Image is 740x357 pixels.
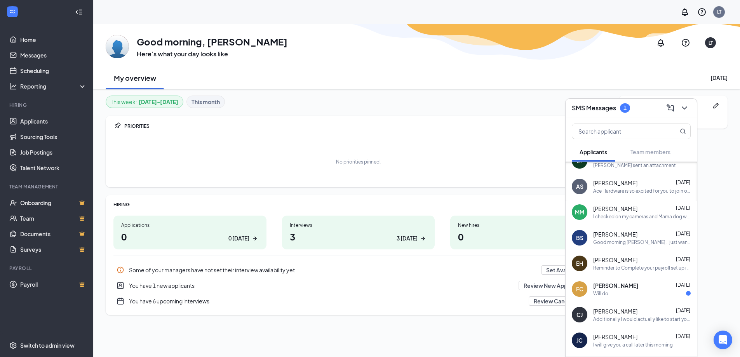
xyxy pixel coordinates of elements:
[9,183,85,190] div: Team Management
[113,201,603,208] div: HIRING
[575,208,584,216] div: MM
[681,38,690,47] svg: QuestionInfo
[529,296,589,306] button: Review Candidates
[9,82,17,90] svg: Analysis
[113,293,603,309] a: CalendarNewYou have 6 upcoming interviewsReview CandidatesPin
[458,222,595,228] div: New hires
[676,308,690,313] span: [DATE]
[228,234,249,242] div: 0 [DATE]
[20,63,87,78] a: Scheduling
[709,40,713,46] div: LT
[137,50,287,58] h3: Here’s what your day looks like
[593,239,691,246] div: Good morning [PERSON_NAME], I just wanted to check in and confirm your interview this afternoon a...
[121,230,259,243] h1: 0
[712,102,720,110] svg: Pen
[20,47,87,63] a: Messages
[397,234,418,242] div: 3 [DATE]
[630,148,670,155] span: Team members
[593,265,691,271] div: Reminder to Complete your payroll set up in Paycor. I will send another invite.
[593,316,691,322] div: Additionally I would actually like to start you some this week. When are you done with the other ...
[519,281,589,290] button: Review New Applicants
[576,285,583,293] div: FC
[593,341,673,348] div: I will give you a call later this morning
[113,278,603,293] div: You have 1 new applicants
[714,331,732,349] div: Open Intercom Messenger
[572,124,664,139] input: Search applicant
[290,230,427,243] h1: 3
[580,148,607,155] span: Applicants
[124,123,603,129] div: PRIORITIES
[20,145,87,160] a: Job Postings
[576,183,583,190] div: AS
[678,102,691,114] button: ChevronDown
[664,102,677,114] button: ComposeMessage
[20,277,87,292] a: PayrollCrown
[113,122,121,130] svg: Pin
[251,235,259,242] svg: ArrowRight
[117,266,124,274] svg: Info
[20,195,87,211] a: OnboardingCrown
[593,213,691,220] div: I checked on my cameras and Mama dog wasn't moving and neither was the newest puppy. I ran home t...
[717,9,721,15] div: LT
[450,216,603,249] a: New hires00 [DATE]ArrowRight
[106,35,129,58] img: LD Trapp
[680,128,686,134] svg: MagnifyingGlass
[576,259,583,267] div: EH
[593,290,608,297] div: Will do
[680,103,689,113] svg: ChevronDown
[20,160,87,176] a: Talent Network
[676,256,690,262] span: [DATE]
[576,234,583,242] div: BS
[676,333,690,339] span: [DATE]
[576,311,583,319] div: CJ
[129,297,524,305] div: You have 6 upcoming interviews
[117,297,124,305] svg: CalendarNew
[129,282,514,289] div: You have 1 new applicants
[9,341,17,349] svg: Settings
[572,104,616,112] h3: SMS Messages
[656,38,665,47] svg: Notifications
[20,211,87,226] a: TeamCrown
[192,98,220,106] b: This month
[680,7,690,17] svg: Notifications
[114,73,156,83] h2: My overview
[676,231,690,237] span: [DATE]
[121,222,259,228] div: Applications
[676,282,690,288] span: [DATE]
[593,179,637,187] span: [PERSON_NAME]
[113,293,603,309] div: You have 6 upcoming interviews
[593,188,691,194] div: Ace Hardware is so excited for you to join our team! Do you know anyone else who might be interes...
[676,205,690,211] span: [DATE]
[9,102,85,108] div: Hiring
[593,333,637,341] span: [PERSON_NAME]
[20,242,87,257] a: SurveysCrown
[419,235,427,242] svg: ArrowRight
[20,226,87,242] a: DocumentsCrown
[458,230,595,243] h1: 0
[576,336,583,344] div: JC
[139,98,178,106] b: [DATE] - [DATE]
[710,74,728,82] div: [DATE]
[593,205,637,212] span: [PERSON_NAME]
[593,230,637,238] span: [PERSON_NAME]
[20,32,87,47] a: Home
[137,35,287,48] h1: Good morning, [PERSON_NAME]
[9,265,85,272] div: Payroll
[113,262,603,278] div: Some of your managers have not set their interview availability yet
[20,113,87,129] a: Applicants
[290,222,427,228] div: Interviews
[75,8,83,16] svg: Collapse
[9,8,16,16] svg: WorkstreamLogo
[666,103,675,113] svg: ComposeMessage
[20,82,87,90] div: Reporting
[117,282,124,289] svg: UserEntity
[20,129,87,145] a: Sourcing Tools
[282,216,435,249] a: Interviews33 [DATE]ArrowRight
[623,104,627,111] div: 1
[20,341,75,349] div: Switch to admin view
[676,179,690,185] span: [DATE]
[593,282,638,289] span: [PERSON_NAME]
[113,216,266,249] a: Applications00 [DATE]ArrowRight
[336,158,381,165] div: No priorities pinned.
[113,278,603,293] a: UserEntityYou have 1 new applicantsReview New ApplicantsPin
